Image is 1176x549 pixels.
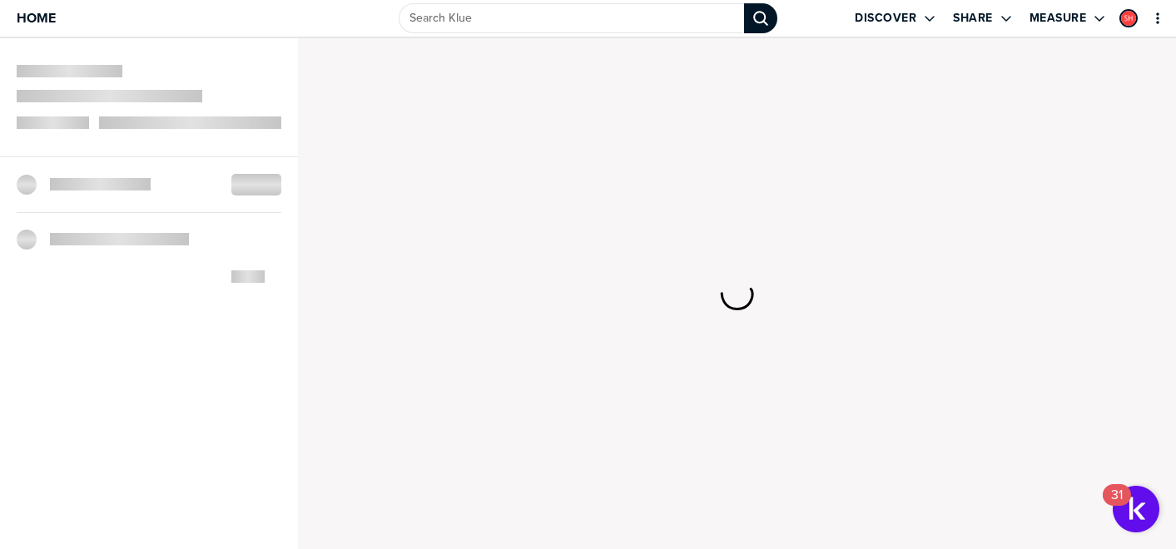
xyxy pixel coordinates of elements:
[399,3,744,33] input: Search Klue
[1119,9,1138,27] div: Susan Holder
[1113,486,1159,532] button: Open Resource Center, 31 new notifications
[855,11,916,26] label: Discover
[1121,11,1136,26] img: eb9d3f42a5fdebf664ef4d5613f1a512-sml.png
[953,11,993,26] label: Share
[1030,11,1087,26] label: Measure
[1111,495,1123,517] div: 31
[1118,7,1139,29] a: Edit Profile
[744,3,777,33] div: Search Klue
[17,11,56,25] span: Home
